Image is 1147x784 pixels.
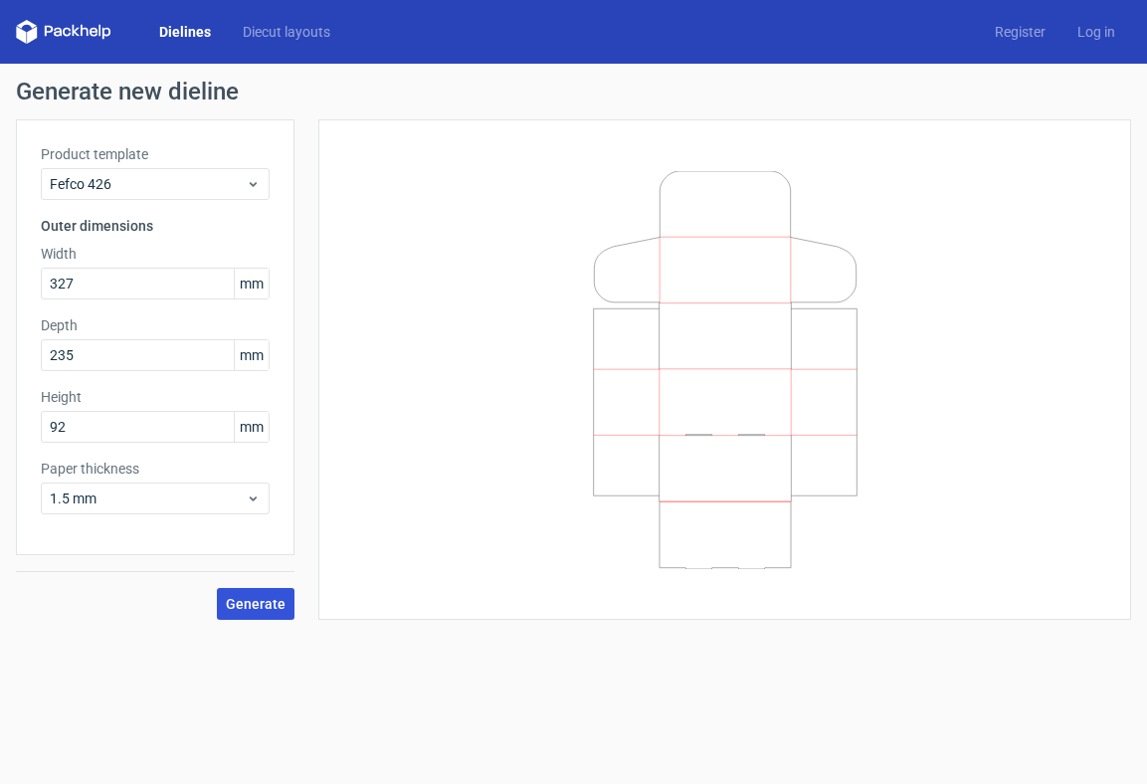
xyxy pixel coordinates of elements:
button: Generate [217,588,294,620]
label: Height [41,387,270,407]
a: Log in [1061,22,1131,42]
label: Depth [41,315,270,335]
label: Width [41,244,270,264]
span: 1.5 mm [50,489,246,508]
h3: Outer dimensions [41,216,270,236]
span: Fefco 426 [50,174,246,194]
a: Register [979,22,1061,42]
span: mm [234,269,269,298]
span: mm [234,340,269,370]
label: Product template [41,144,270,164]
span: Generate [226,597,286,611]
label: Paper thickness [41,459,270,479]
a: Diecut layouts [227,22,346,42]
h1: Generate new dieline [16,80,1131,103]
a: Dielines [143,22,227,42]
span: mm [234,412,269,442]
